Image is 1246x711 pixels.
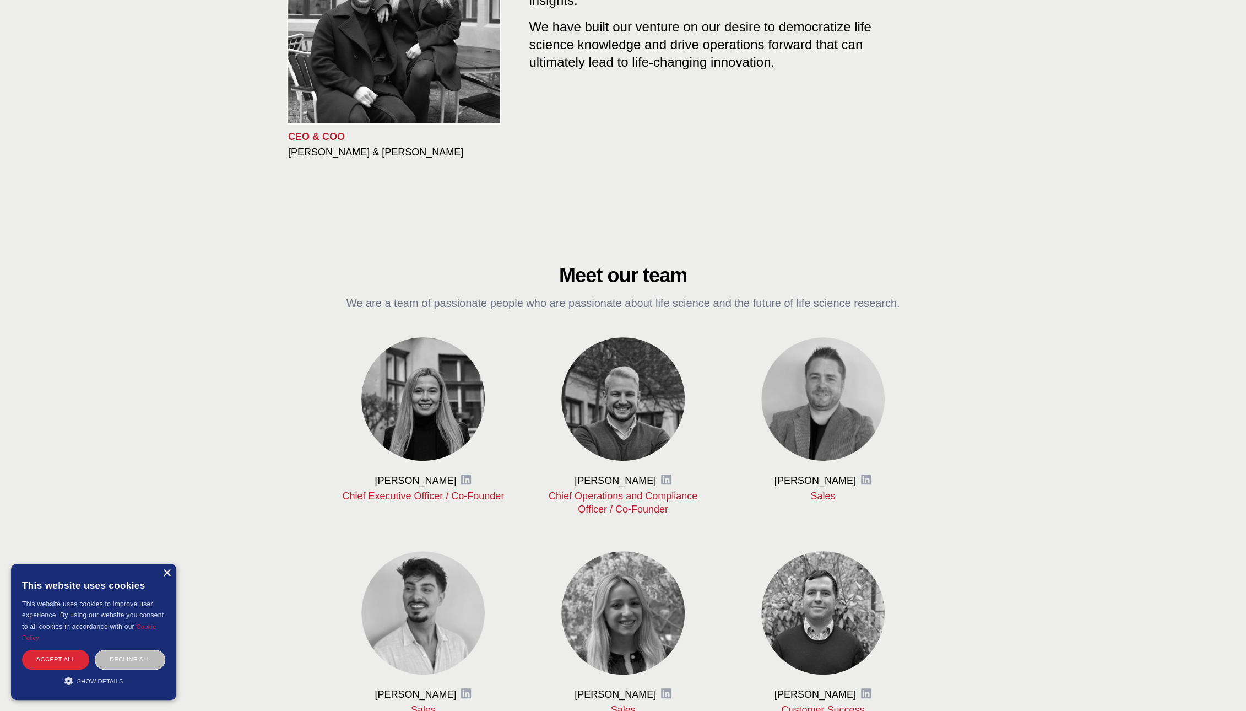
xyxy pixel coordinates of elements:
[162,569,171,578] div: Close
[361,337,485,461] img: Viktoriya Vasilenko
[761,337,885,461] img: Martin Grady
[95,650,165,669] div: Decline all
[22,623,156,641] a: Cookie Policy
[575,688,656,701] h3: [PERSON_NAME]
[529,15,871,69] span: We have built our venture on our desire to democratize life science knowledge and drive operation...
[341,295,905,311] p: We are a team of passionate people who are passionate about life science and the future of life s...
[561,337,685,461] img: Barney Vajda
[561,551,685,675] img: Marta Pons
[375,688,456,701] h3: [PERSON_NAME]
[22,650,89,669] div: Accept all
[541,489,706,516] p: Chief Operations and Compliance Officer / Co-Founder
[22,572,165,599] div: This website uses cookies
[341,265,905,287] h2: Meet our team
[1191,658,1246,711] iframe: Chat Widget
[288,146,511,159] h3: [PERSON_NAME] & [PERSON_NAME]
[288,130,511,143] p: CEO & COO
[761,551,885,675] img: Martin Sanitra
[774,474,856,487] h3: [PERSON_NAME]
[77,678,123,685] span: Show details
[22,600,164,631] span: This website uses cookies to improve user experience. By using our website you consent to all coo...
[774,688,856,701] h3: [PERSON_NAME]
[575,474,656,487] h3: [PERSON_NAME]
[341,489,506,503] p: Chief Executive Officer / Co-Founder
[740,489,905,503] p: Sales
[22,675,165,686] div: Show details
[361,551,485,675] img: Raffaele Martucci
[375,474,456,487] h3: [PERSON_NAME]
